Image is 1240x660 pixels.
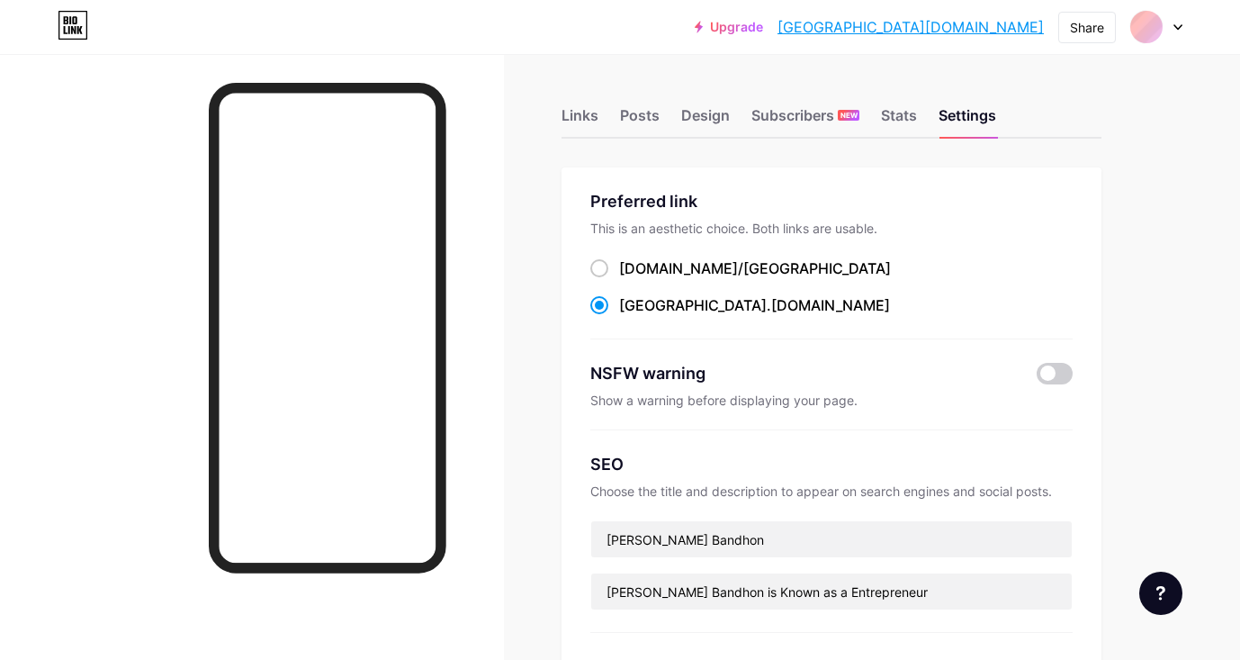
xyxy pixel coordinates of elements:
[590,393,1073,408] div: Show a warning before displaying your page.
[590,361,1011,385] div: NSFW warning
[881,104,917,137] div: Stats
[751,104,859,137] div: Subscribers
[840,110,858,121] span: NEW
[620,104,660,137] div: Posts
[591,574,1072,610] input: Description (max 160 chars)
[1070,18,1104,37] div: Share
[939,104,996,137] div: Settings
[743,259,891,277] span: [GEOGRAPHIC_DATA]
[590,452,1073,476] div: SEO
[591,521,1072,557] input: Title
[619,258,891,279] div: [DOMAIN_NAME]/
[590,189,1073,213] div: Preferred link
[619,296,767,314] span: [GEOGRAPHIC_DATA]
[590,221,1073,236] div: This is an aesthetic choice. Both links are usable.
[695,20,763,34] a: Upgrade
[619,294,890,316] div: .[DOMAIN_NAME]
[562,104,598,137] div: Links
[590,484,1073,499] div: Choose the title and description to appear on search engines and social posts.
[681,104,730,137] div: Design
[777,16,1044,38] a: [GEOGRAPHIC_DATA][DOMAIN_NAME]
